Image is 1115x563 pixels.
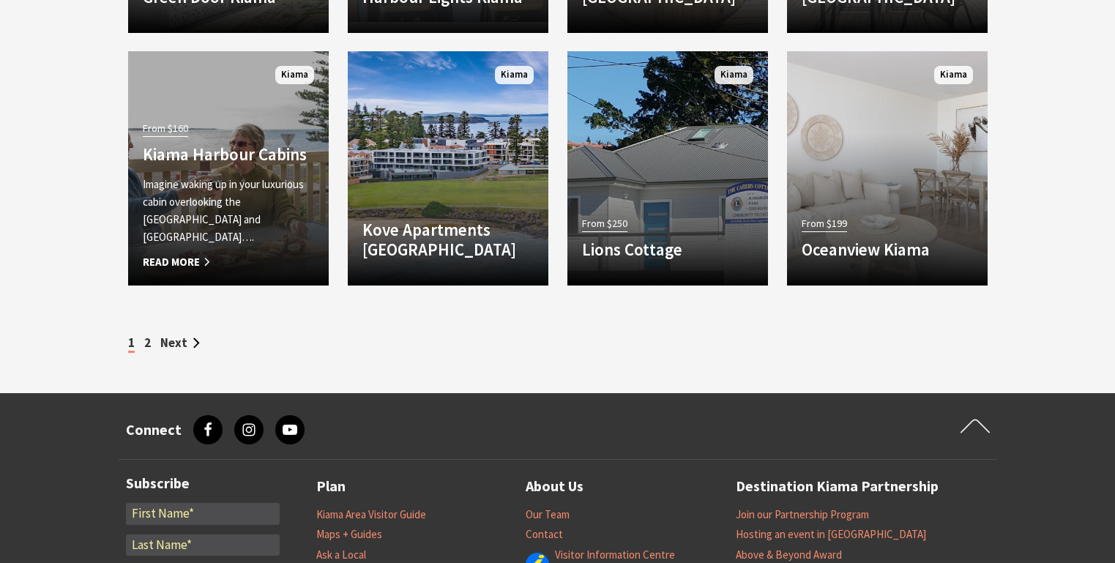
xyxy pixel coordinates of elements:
[126,421,182,439] h3: Connect
[736,474,939,499] a: Destination Kiama Partnership
[567,51,768,286] a: From $250 Lions Cottage Kiama
[316,507,426,522] a: Kiama Area Visitor Guide
[128,335,135,353] span: 1
[526,507,570,522] a: Our Team
[348,51,548,286] a: Another Image Used Kove Apartments [GEOGRAPHIC_DATA] Kiama
[582,239,753,260] h4: Lions Cottage
[316,527,382,542] a: Maps + Guides
[143,176,314,246] p: Imagine waking up in your luxurious cabin overlooking the [GEOGRAPHIC_DATA] and [GEOGRAPHIC_DATA]….
[160,335,200,351] a: Next
[316,548,366,562] a: Ask a Local
[495,66,534,84] span: Kiama
[362,220,534,260] h4: Kove Apartments [GEOGRAPHIC_DATA]
[275,66,314,84] span: Kiama
[143,144,314,165] h4: Kiama Harbour Cabins
[143,120,188,137] span: From $160
[582,215,627,232] span: From $250
[143,253,314,271] span: Read More
[126,534,280,556] input: Last Name*
[555,548,675,562] a: Visitor Information Centre
[126,474,280,492] h3: Subscribe
[736,507,869,522] a: Join our Partnership Program
[787,51,988,286] a: From $199 Oceanview Kiama Kiama
[802,239,973,260] h4: Oceanview Kiama
[736,527,926,542] a: Hosting an event in [GEOGRAPHIC_DATA]
[934,66,973,84] span: Kiama
[128,51,329,286] a: From $160 Kiama Harbour Cabins Imagine waking up in your luxurious cabin overlooking the [GEOGRAP...
[144,335,151,351] a: 2
[802,215,847,232] span: From $199
[126,503,280,525] input: First Name*
[316,474,346,499] a: Plan
[715,66,753,84] span: Kiama
[526,527,563,542] a: Contact
[736,548,842,562] a: Above & Beyond Award
[526,474,583,499] a: About Us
